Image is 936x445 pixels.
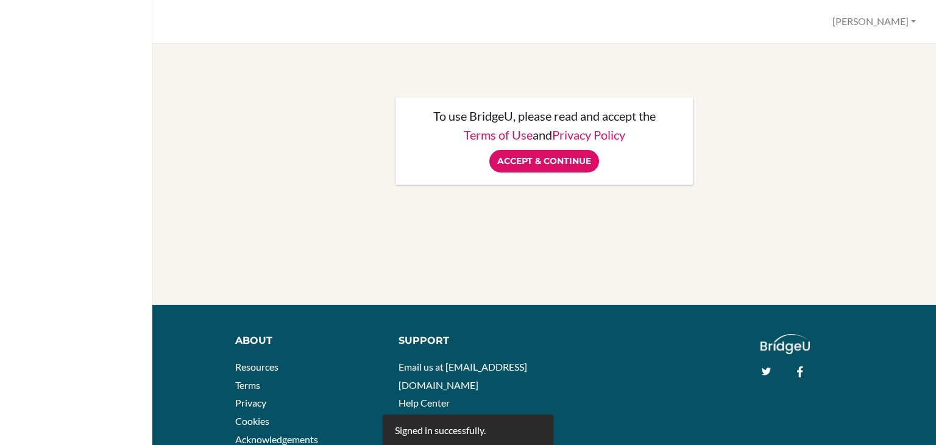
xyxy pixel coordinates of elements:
a: Email us at [EMAIL_ADDRESS][DOMAIN_NAME] [399,361,527,391]
a: Resources [235,361,278,372]
p: To use BridgeU, please read and accept the [408,110,681,122]
a: Help Center [399,397,450,408]
img: logo_white@2x-f4f0deed5e89b7ecb1c2cc34c3e3d731f90f0f143d5ea2071677605dd97b5244.png [760,334,810,354]
div: Support [399,334,534,348]
button: [PERSON_NAME] [827,10,921,33]
input: Accept & Continue [489,150,599,173]
a: Terms [235,379,260,391]
p: and [408,129,681,141]
a: Privacy Policy [552,127,625,142]
a: Privacy [235,397,266,408]
div: About [235,334,381,348]
div: Signed in successfully. [395,424,486,438]
a: Terms of Use [464,127,533,142]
